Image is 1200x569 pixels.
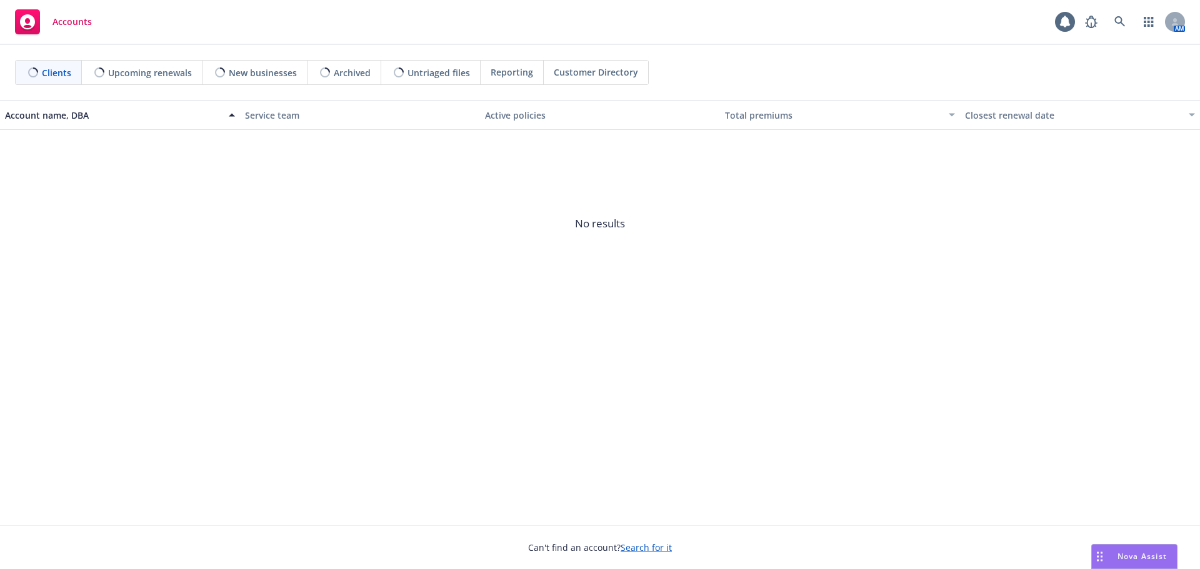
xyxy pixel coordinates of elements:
a: Search [1107,9,1132,34]
div: Active policies [485,109,715,122]
div: Account name, DBA [5,109,221,122]
div: Drag to move [1092,545,1107,568]
div: Total premiums [725,109,941,122]
a: Accounts [10,4,97,39]
span: Clients [42,66,71,79]
div: Closest renewal date [965,109,1181,122]
a: Search for it [621,542,672,553]
span: Nova Assist [1117,551,1167,562]
span: Untriaged files [407,66,470,79]
span: Upcoming renewals [108,66,192,79]
button: Active policies [480,100,720,130]
a: Switch app [1136,9,1161,34]
a: Report a Bug [1079,9,1104,34]
span: Archived [334,66,371,79]
div: Service team [245,109,475,122]
span: Can't find an account? [528,541,672,554]
span: New businesses [229,66,297,79]
span: Customer Directory [554,66,638,79]
button: Nova Assist [1091,544,1177,569]
button: Closest renewal date [960,100,1200,130]
span: Reporting [491,66,533,79]
span: Accounts [52,17,92,27]
button: Service team [240,100,480,130]
button: Total premiums [720,100,960,130]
